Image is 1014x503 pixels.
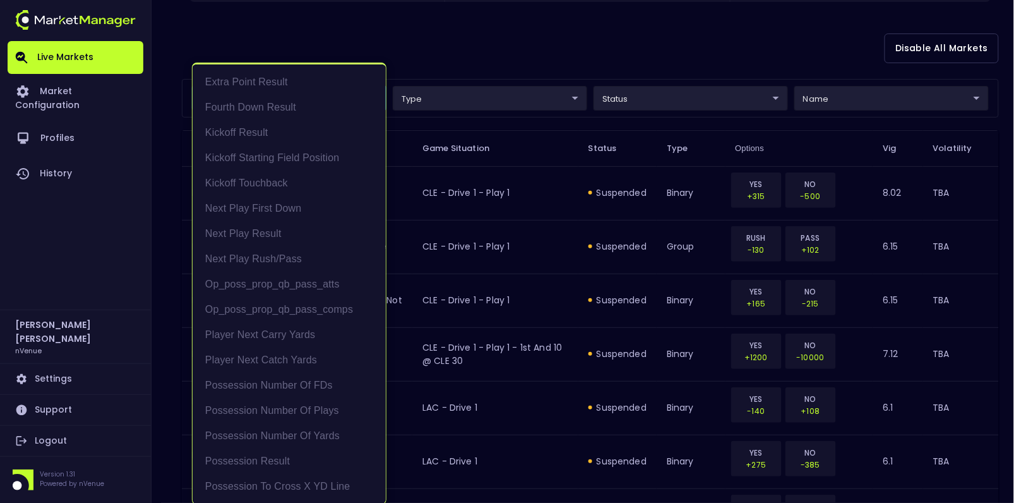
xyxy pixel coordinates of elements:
[193,322,386,348] li: Player Next Carry Yards
[193,70,386,95] li: Extra Point Result
[193,246,386,272] li: Next Play Rush/Pass
[193,171,386,196] li: Kickoff Touchback
[193,272,386,297] li: op_poss_prop_qb_pass_atts
[193,95,386,120] li: Fourth Down Result
[193,120,386,145] li: Kickoff Result
[193,221,386,246] li: Next Play Result
[193,474,386,499] li: Possession to Cross X YD Line
[193,398,386,423] li: Possession Number of Plays
[193,348,386,373] li: Player Next Catch Yards
[193,145,386,171] li: Kickoff Starting Field Position
[193,449,386,474] li: Possession Result
[193,196,386,221] li: Next Play First Down
[193,423,386,449] li: Possession Number of Yards
[193,373,386,398] li: Possession Number of FDs
[193,297,386,322] li: op_poss_prop_qb_pass_comps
